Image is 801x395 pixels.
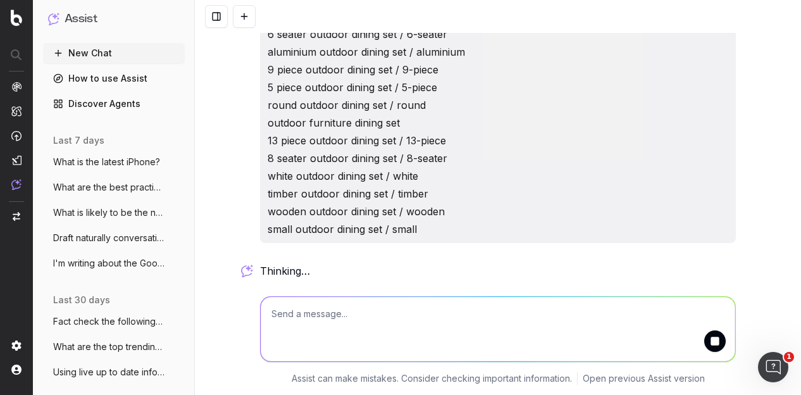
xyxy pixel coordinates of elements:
img: Setting [11,341,22,351]
span: What are the best practices for SEO in 2 [53,181,165,194]
img: Analytics [11,82,22,92]
span: I'm writing about the Google Pixel, can [53,257,165,270]
button: Draft naturally conversational copy (TOV [43,228,185,248]
img: My account [11,365,22,375]
span: What are the top trending topics for Tec [53,341,165,353]
a: How to use Assist [43,68,185,89]
img: Assist [48,13,59,25]
button: New Chat [43,43,185,63]
img: Botify logo [11,9,22,26]
span: What is the latest iPhone? [53,156,160,168]
span: What is likely to be the next iPhone ser [53,206,165,219]
button: Fact check the following according to of [43,311,185,332]
span: last 30 days [53,294,110,306]
button: Assist [48,10,180,28]
p: Assist can make mistakes. Consider checking important information. [292,372,572,385]
img: Botify assist logo [241,265,253,277]
button: What is likely to be the next iPhone ser [43,203,185,223]
button: Using live up to date information as of [43,362,185,382]
img: Intelligence [11,106,22,116]
button: What are the top trending topics for Tec [43,337,185,357]
span: Using live up to date information as of [53,366,165,379]
span: last 7 days [53,134,104,147]
a: Open previous Assist version [583,372,705,385]
img: Studio [11,155,22,165]
button: I'm writing about the Google Pixel, can [43,253,185,273]
span: Draft naturally conversational copy (TOV [53,232,165,244]
iframe: Intercom live chat [758,352,788,382]
h1: Assist [65,10,97,28]
img: Switch project [13,212,20,221]
button: What are the best practices for SEO in 2 [43,177,185,197]
img: Activation [11,130,22,141]
a: Discover Agents [43,94,185,114]
button: What is the latest iPhone? [43,152,185,172]
span: 1 [784,352,794,362]
img: Assist [11,179,22,190]
span: Fact check the following according to of [53,315,165,328]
